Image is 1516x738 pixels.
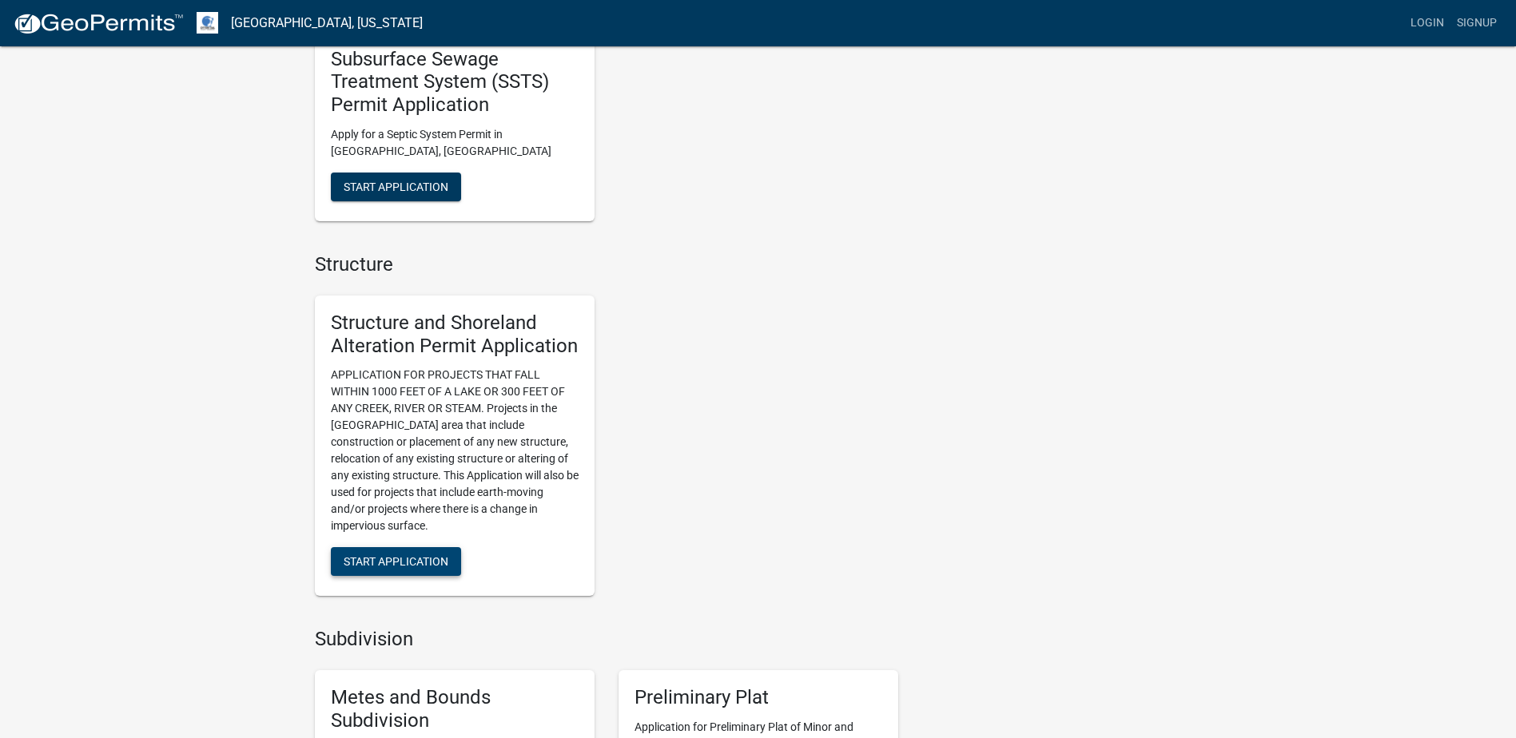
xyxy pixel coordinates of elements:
img: Otter Tail County, Minnesota [197,12,218,34]
h5: Preliminary Plat [635,686,882,709]
a: Login [1404,8,1450,38]
button: Start Application [331,547,461,576]
h5: Subsurface Sewage Treatment System (SSTS) Permit Application [331,48,579,117]
button: Start Application [331,173,461,201]
span: Start Application [344,555,448,568]
p: Apply for a Septic System Permit in [GEOGRAPHIC_DATA], [GEOGRAPHIC_DATA] [331,126,579,160]
h5: Structure and Shoreland Alteration Permit Application [331,311,579,358]
p: APPLICATION FOR PROJECTS THAT FALL WITHIN 1000 FEET OF A LAKE OR 300 FEET OF ANY CREEK, RIVER OR ... [331,367,579,534]
h4: Structure [315,253,898,276]
a: [GEOGRAPHIC_DATA], [US_STATE] [231,10,423,37]
h5: Metes and Bounds Subdivision [331,686,579,732]
h4: Subdivision [315,628,898,651]
a: Signup [1450,8,1503,38]
span: Start Application [344,180,448,192]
